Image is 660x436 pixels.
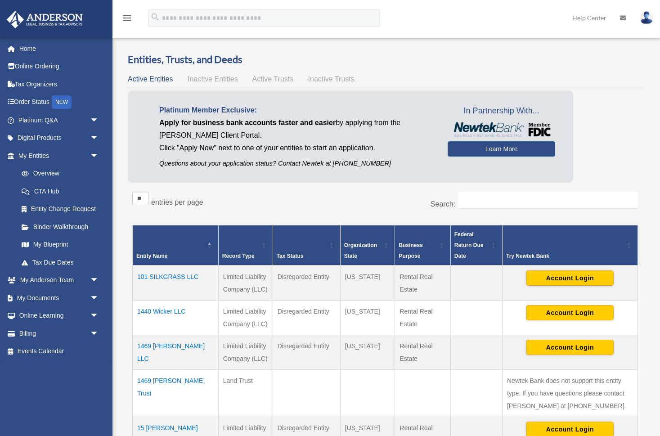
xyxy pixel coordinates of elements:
[395,335,450,369] td: Rental Real Estate
[6,289,112,307] a: My Documentsarrow_drop_down
[526,305,614,320] button: Account Login
[526,274,614,281] a: Account Login
[273,265,340,301] td: Disregarded Entity
[121,13,132,23] i: menu
[133,265,219,301] td: 101 SILKGRASS LLC
[128,75,173,83] span: Active Entities
[159,119,336,126] span: Apply for business bank accounts faster and easier
[6,342,112,360] a: Events Calendar
[340,265,395,301] td: [US_STATE]
[277,253,304,259] span: Tax Status
[13,218,108,236] a: Binder Walkthrough
[159,117,434,142] p: by applying from the [PERSON_NAME] Client Portal.
[90,289,108,307] span: arrow_drop_down
[13,200,108,218] a: Entity Change Request
[252,75,294,83] span: Active Trusts
[222,253,255,259] span: Record Type
[526,425,614,432] a: Account Login
[6,324,112,342] a: Billingarrow_drop_down
[6,75,112,93] a: Tax Organizers
[121,16,132,23] a: menu
[431,200,455,208] label: Search:
[273,335,340,369] td: Disregarded Entity
[6,58,112,76] a: Online Ordering
[133,369,219,417] td: 1469 [PERSON_NAME] Trust
[90,129,108,148] span: arrow_drop_down
[502,369,638,417] td: Newtek Bank does not support this entity type. If you have questions please contact [PERSON_NAME]...
[502,225,638,265] th: Try Newtek Bank : Activate to sort
[218,335,273,369] td: Limited Liability Company (LLC)
[151,198,203,206] label: entries per page
[13,182,108,200] a: CTA Hub
[90,271,108,290] span: arrow_drop_down
[340,335,395,369] td: [US_STATE]
[188,75,238,83] span: Inactive Entities
[526,340,614,355] button: Account Login
[340,300,395,335] td: [US_STATE]
[526,343,614,350] a: Account Login
[218,225,273,265] th: Record Type: Activate to sort
[273,300,340,335] td: Disregarded Entity
[52,95,72,109] div: NEW
[159,104,434,117] p: Platinum Member Exclusive:
[218,265,273,301] td: Limited Liability Company (LLC)
[218,369,273,417] td: Land Trust
[6,271,112,289] a: My Anderson Teamarrow_drop_down
[399,242,422,259] span: Business Purpose
[526,270,614,286] button: Account Login
[395,265,450,301] td: Rental Real Estate
[448,141,555,157] a: Learn More
[526,308,614,315] a: Account Login
[159,142,434,154] p: Click "Apply Now" next to one of your entities to start an application.
[90,111,108,130] span: arrow_drop_down
[13,236,108,254] a: My Blueprint
[450,225,502,265] th: Federal Return Due Date: Activate to sort
[159,158,434,169] p: Questions about your application status? Contact Newtek at [PHONE_NUMBER]
[6,111,112,129] a: Platinum Q&Aarrow_drop_down
[340,225,395,265] th: Organization State: Activate to sort
[90,307,108,325] span: arrow_drop_down
[308,75,355,83] span: Inactive Trusts
[13,253,108,271] a: Tax Due Dates
[6,40,112,58] a: Home
[133,335,219,369] td: 1469 [PERSON_NAME] LLC
[640,11,653,24] img: User Pic
[273,225,340,265] th: Tax Status: Activate to sort
[344,242,377,259] span: Organization State
[4,11,85,28] img: Anderson Advisors Platinum Portal
[90,324,108,343] span: arrow_drop_down
[6,147,108,165] a: My Entitiesarrow_drop_down
[448,104,555,118] span: In Partnership With...
[13,165,103,183] a: Overview
[133,300,219,335] td: 1440 Wicker LLC
[218,300,273,335] td: Limited Liability Company (LLC)
[454,231,484,259] span: Federal Return Due Date
[133,225,219,265] th: Entity Name: Activate to invert sorting
[6,93,112,112] a: Order StatusNEW
[452,122,551,137] img: NewtekBankLogoSM.png
[6,129,112,147] a: Digital Productsarrow_drop_down
[395,300,450,335] td: Rental Real Estate
[90,147,108,165] span: arrow_drop_down
[136,253,167,259] span: Entity Name
[6,307,112,325] a: Online Learningarrow_drop_down
[506,251,624,261] div: Try Newtek Bank
[150,12,160,22] i: search
[395,225,450,265] th: Business Purpose: Activate to sort
[128,53,642,67] h3: Entities, Trusts, and Deeds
